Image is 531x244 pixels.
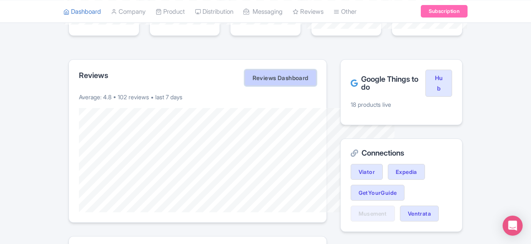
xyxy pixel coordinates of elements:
a: Musement [351,206,395,221]
p: Average: 4.8 • 102 reviews • last 7 days [79,93,316,101]
a: Expedia [388,164,425,180]
a: Viator [351,164,383,180]
a: Ventrata [400,206,439,221]
h2: Reviews [79,71,108,80]
a: Hub [425,70,452,97]
div: Open Intercom Messenger [503,216,523,236]
a: Reviews Dashboard [245,70,316,86]
h2: Google Things to do [351,75,425,92]
a: GetYourGuide [351,185,405,201]
a: Subscription [421,5,468,18]
h2: Connections [351,149,452,157]
p: 18 products live [351,100,452,109]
